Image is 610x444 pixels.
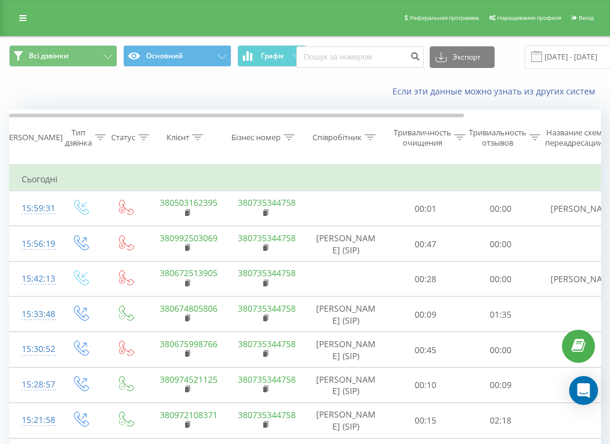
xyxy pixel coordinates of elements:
a: Если эти данные можно узнать из других систем [392,85,601,97]
font: 02:18 [490,415,511,426]
font: 15:42:13 [22,273,55,284]
a: 380672513905 [160,267,218,279]
a: 380974521125 [160,374,218,385]
font: 15:28:57 [22,378,55,390]
a: 380735344758 [238,267,296,279]
font: 00:00 [490,203,511,214]
font: Наращивание профиля [498,14,562,21]
font: 00:01 [415,203,436,214]
font: Всі дзвінки [29,51,69,61]
font: Сьогодні [22,173,58,185]
a: 380503162395 [160,197,218,208]
font: Тривиальность отзывов [469,127,526,148]
font: 00:10 [415,380,436,391]
button: Всі дзвінки [9,45,117,67]
font: Графік [261,51,284,61]
font: 00:00 [490,273,511,285]
a: 380735344758 [238,338,296,350]
a: 380735344758 [238,232,296,244]
font: Название схем переадресации [545,127,603,148]
font: [PERSON_NAME] (SIP) [316,374,376,397]
font: Экспорт [453,52,481,62]
font: Триваличность очищения [394,127,451,148]
font: 15:21:58 [22,414,55,425]
button: Графік [237,45,307,67]
a: 380972108371 [160,409,218,421]
font: [PERSON_NAME] (SIP) [316,409,376,433]
font: Реферальная программа [410,14,479,21]
a: 380674805806 [160,303,218,314]
font: [PERSON_NAME] [2,132,63,143]
font: [PERSON_NAME] (SIP) [316,303,376,326]
button: Экспорт [430,46,495,68]
font: [PERSON_NAME] (SIP) [316,338,376,362]
input: Пошук за номером [296,46,424,68]
font: Статус [111,132,135,143]
font: 01:35 [490,309,511,320]
font: 15:30:52 [22,343,55,354]
a: 380735344758 [238,197,296,208]
div: Открытый Интерком Мессенджер [569,376,598,405]
font: [PERSON_NAME] (SIP) [316,232,376,256]
font: 00:45 [415,344,436,356]
a: 380675998766 [160,338,218,350]
font: 00:09 [415,309,436,320]
a: 380735344758 [238,303,296,314]
font: 15:59:31 [22,202,55,214]
a: 380735344758 [238,374,296,385]
font: 00:15 [415,415,436,426]
a: 380992503069 [160,232,218,244]
font: 00:00 [490,238,511,250]
font: Основний [146,51,183,61]
font: 00:09 [490,380,511,391]
font: Если эти данные можно узнать из других систем [392,85,595,97]
font: Вихід [579,14,594,21]
font: Бізнес номер [231,132,281,143]
font: Клієнт [166,132,189,143]
font: 00:00 [490,344,511,356]
a: 380735344758 [238,409,296,421]
font: 00:47 [415,238,436,250]
button: Основний [123,45,231,67]
font: 00:28 [415,273,436,285]
font: Тип дзвінка [65,127,92,148]
font: 15:33:48 [22,308,55,319]
font: 15:56:19 [22,238,55,249]
font: Співробітник [313,132,362,143]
